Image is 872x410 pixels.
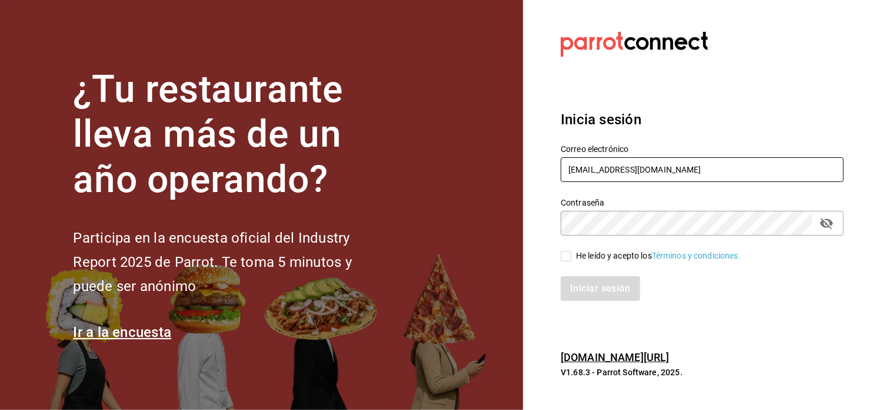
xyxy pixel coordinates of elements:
[576,250,741,262] div: He leído y acepto los
[73,67,391,203] h1: ¿Tu restaurante lleva más de un año operando?
[561,351,669,363] a: [DOMAIN_NAME][URL]
[73,226,391,298] h2: Participa en la encuesta oficial del Industry Report 2025 de Parrot. Te toma 5 minutos y puede se...
[652,251,741,260] a: Términos y condiciones.
[73,324,171,340] a: Ir a la encuesta
[561,145,844,153] label: Correo electrónico
[817,213,837,233] button: passwordField
[561,157,844,182] input: Ingresa tu correo electrónico
[561,109,844,130] h3: Inicia sesión
[561,199,844,207] label: Contraseña
[561,366,844,378] p: V1.68.3 - Parrot Software, 2025.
